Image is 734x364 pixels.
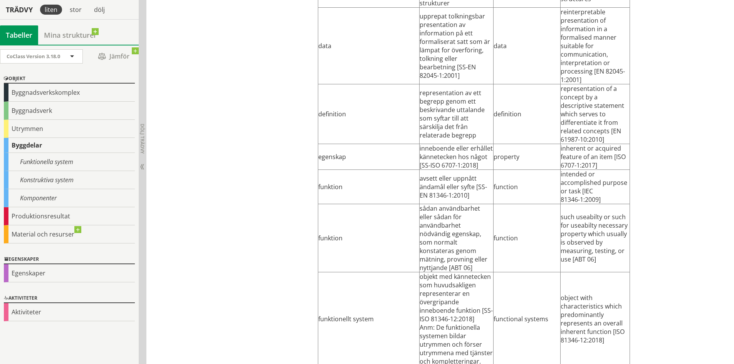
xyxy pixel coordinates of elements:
[420,144,494,170] td: inneboende eller erhållet kännetecken hos något [SS-ISO 6707-1:2018]
[38,25,102,45] a: Mina strukturer
[4,255,135,264] div: Egenskaper
[4,74,135,84] div: Objekt
[420,84,494,144] td: representation av ett begrepp genom ett beskrivande uttalande som syftar till att särskilja det f...
[7,53,60,60] span: CoClass Version 3.18.0
[560,8,630,84] td: reinterpretable presentation of information in a formalised manner suitable for communication, in...
[65,5,86,15] div: stor
[4,171,135,189] div: Konstruktiva system
[139,124,146,154] span: Dölj trädvy
[4,189,135,207] div: Komponenter
[4,264,135,282] div: Egenskaper
[420,8,494,84] td: upprepat tolkningsbar presentation av information på ett formaliserat satt som är lämpat for över...
[420,170,494,204] td: avsett eller uppnått ändamål eller syfte [SS-EN 81346-1:2010]
[560,144,630,170] td: inherent or acquired feature of an item [ISO 6707-1:2017]
[494,8,561,84] td: data
[318,144,420,170] td: egenskap
[318,170,420,204] td: funktion
[494,170,561,204] td: function
[4,207,135,225] div: Produktionsresultat
[4,102,135,120] div: Byggnadsverk
[4,153,135,171] div: Funktionella system
[560,170,630,204] td: intended or accomplished purpose or task [IEC 81346‑1:2009]
[318,8,420,84] td: data
[318,84,420,144] td: definition
[2,5,37,14] div: Trädvy
[89,5,109,15] div: dölj
[560,84,630,144] td: representation of a concept by a descriptive statement which serves to differentiate it from rela...
[4,225,135,243] div: Material och resurser
[4,120,135,138] div: Utrymmen
[560,204,630,272] td: such useabilty or such for useabilty necessary property which usually is observed by measuring, t...
[4,294,135,303] div: Aktiviteter
[4,138,135,153] div: Byggdelar
[40,5,62,15] div: liten
[494,84,561,144] td: definition
[4,303,135,321] div: Aktiviteter
[4,84,135,102] div: Byggnadsverkskomplex
[91,50,137,63] span: Jämför
[494,144,561,170] td: property
[318,204,420,272] td: funktion
[420,204,494,272] td: sådan användbarhet eller sådan för användbarhet nödvändig egenskap, som normalt konstateras genom...
[494,204,561,272] td: function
